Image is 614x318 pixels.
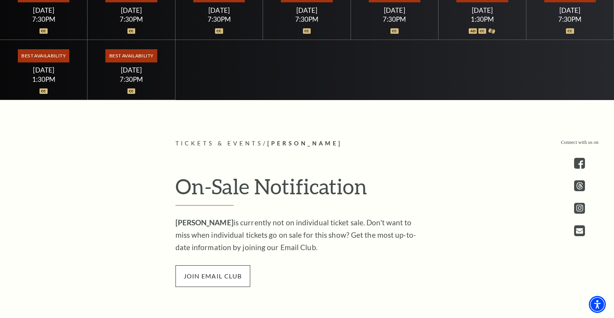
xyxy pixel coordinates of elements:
strong: [PERSON_NAME] [175,218,234,227]
a: facebook - open in a new tab [574,158,585,169]
div: [DATE] [97,66,166,74]
span: Best Availability [105,49,157,62]
div: [DATE] [97,6,166,14]
div: 7:30PM [97,76,166,83]
a: join email club [175,271,250,280]
p: Connect with us on [561,139,599,146]
div: Accessibility Menu [589,296,606,313]
a: Open this option - open in a new tab [574,225,585,236]
div: 1:30PM [9,76,78,83]
div: 1:30PM [448,16,517,22]
p: / [175,139,439,149]
p: is currently not on individual ticket sale. Don't want to miss when individual tickets go on sale... [175,216,427,254]
div: [DATE] [448,6,517,14]
span: Best Availability [18,49,69,62]
div: [DATE] [9,6,78,14]
div: [DATE] [272,6,341,14]
div: [DATE] [535,6,604,14]
div: 7:30PM [9,16,78,22]
div: [DATE] [9,66,78,74]
h2: On-Sale Notification [175,174,439,206]
div: 7:30PM [272,16,341,22]
a: instagram - open in a new tab [574,203,585,214]
div: [DATE] [360,6,429,14]
span: [PERSON_NAME] [267,140,342,147]
div: 7:30PM [360,16,429,22]
a: threads.com - open in a new tab [574,180,585,191]
div: 7:30PM [185,16,254,22]
div: [DATE] [185,6,254,14]
span: Tickets & Events [175,140,263,147]
span: join email club [175,265,250,287]
div: 7:30PM [535,16,604,22]
div: 7:30PM [97,16,166,22]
